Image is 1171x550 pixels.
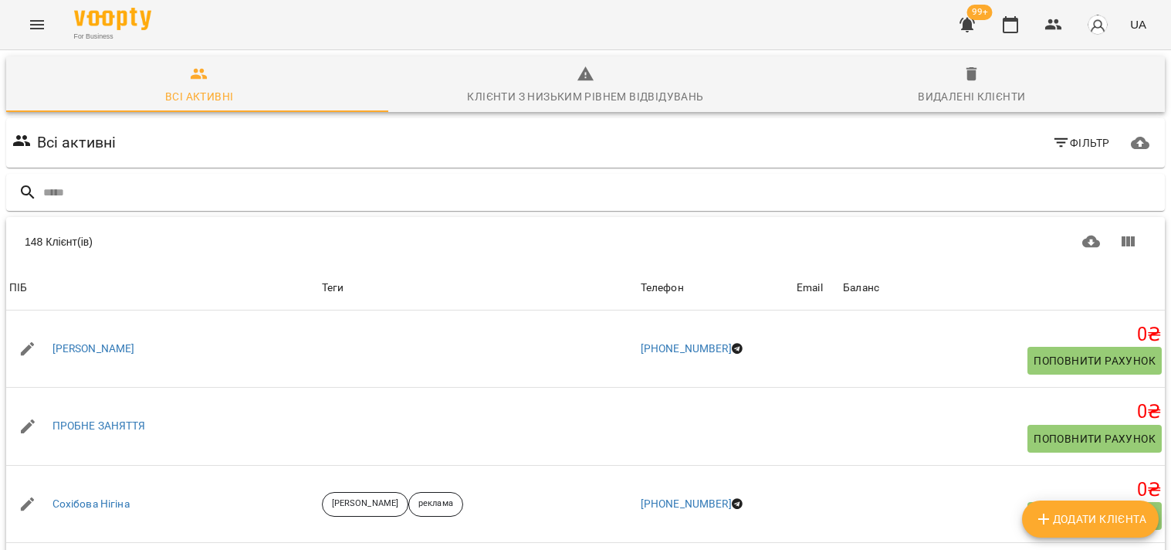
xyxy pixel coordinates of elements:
div: Table Toolbar [6,217,1165,267]
span: Телефон [641,279,790,297]
div: Email [797,279,823,297]
button: Завантажити CSV [1073,223,1110,260]
span: For Business [74,32,151,42]
div: [PERSON_NAME] [322,492,408,517]
h5: 0 ₴ [843,323,1162,347]
div: Sort [843,279,879,297]
span: Поповнити рахунок [1034,429,1156,448]
button: Додати клієнта [1022,501,1159,538]
p: [PERSON_NAME] [332,497,398,511]
img: avatar_s.png [1087,14,1108,36]
a: Сохібова Нігіна [52,497,130,512]
a: [PHONE_NUMBER] [641,497,732,510]
div: реклама [408,492,463,517]
div: 148 Клієнт(ів) [25,234,583,250]
h5: 0 ₴ [843,400,1162,424]
span: ПІБ [9,279,316,297]
span: Фільтр [1052,134,1110,152]
button: UA [1124,10,1152,39]
a: ПРОБНЕ ЗАНЯТТЯ [52,419,146,434]
span: Поповнити рахунок [1034,351,1156,370]
button: Поповнити рахунок [1027,425,1162,453]
img: Voopty Logo [74,8,151,30]
div: Клієнти з низьким рівнем відвідувань [467,87,703,106]
a: [PHONE_NUMBER] [641,342,732,355]
div: ПІБ [9,279,27,297]
h6: Всі активні [37,131,117,154]
div: Телефон [641,279,684,297]
span: UA [1130,16,1146,32]
a: [PERSON_NAME] [52,341,135,357]
span: Email [797,279,837,297]
span: Додати клієнта [1034,510,1146,528]
h5: 0 ₴ [843,478,1162,502]
div: Sort [797,279,823,297]
span: 99+ [967,5,993,20]
button: Поповнити рахунок [1027,347,1162,375]
div: Sort [9,279,27,297]
button: Поповнити рахунок [1027,502,1162,530]
div: Баланс [843,279,879,297]
p: реклама [418,497,453,511]
button: Menu [19,6,56,43]
button: Фільтр [1046,129,1116,157]
div: Теги [322,279,635,297]
button: Показати колонки [1109,223,1146,260]
div: Видалені клієнти [918,87,1025,106]
div: Всі активні [165,87,233,106]
span: Баланс [843,279,1162,297]
div: Sort [641,279,684,297]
